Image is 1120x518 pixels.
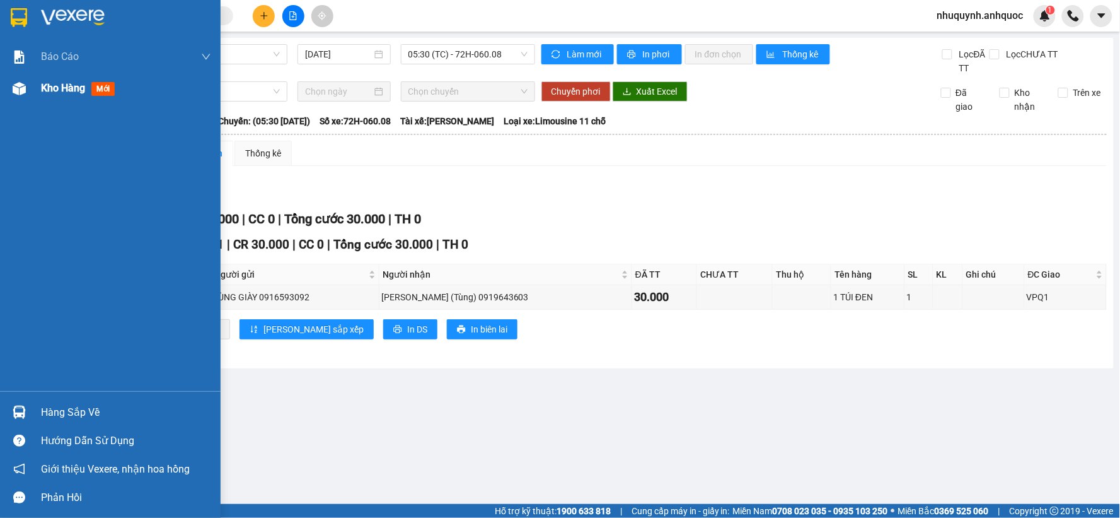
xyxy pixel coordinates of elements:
th: Tên hàng [831,264,905,285]
span: Loại xe: Limousine 11 chỗ [504,114,606,128]
span: CC 0 [299,237,324,252]
span: message [13,492,25,503]
img: warehouse-icon [13,406,26,419]
div: Thống kê [245,146,281,160]
span: ⚪️ [891,509,895,514]
span: CR 30.000 [233,237,289,252]
strong: 1900 633 818 [557,506,611,516]
span: Đã giao [951,86,990,114]
th: KL [933,264,963,285]
button: printerIn DS [383,319,437,339]
button: sort-ascending[PERSON_NAME] sắp xếp [240,319,374,339]
div: 1 [907,290,931,304]
span: Cung cấp máy in - giấy in: [632,504,730,518]
span: In biên lai [471,322,507,336]
span: sync [551,50,562,60]
th: Thu hộ [773,264,831,285]
th: CHƯA TT [697,264,773,285]
div: [PERSON_NAME] (Tùng) 0919643603 [381,290,630,304]
span: Miền Nam [733,504,888,518]
button: syncLàm mới [541,44,614,64]
button: printerIn phơi [617,44,682,64]
span: Báo cáo [41,49,79,64]
span: TH 0 [442,237,468,252]
strong: 0708 023 035 - 0935 103 250 [773,506,888,516]
strong: 0369 525 060 [935,506,989,516]
button: bar-chartThống kê [756,44,830,64]
img: icon-new-feature [1039,10,1051,21]
span: down [201,52,211,62]
sup: 1 [1046,6,1055,15]
span: plus [260,11,268,20]
span: ĐC Giao [1028,268,1094,281]
span: | [227,237,230,252]
button: caret-down [1090,5,1112,27]
button: aim [311,5,333,27]
div: 1 TÚI ĐEN [833,290,903,304]
span: Chuyến: (05:30 [DATE]) [218,114,310,128]
span: download [623,87,632,97]
span: Lọc CHƯA TT [1002,47,1060,61]
div: Hàng sắp về [41,403,211,422]
span: CC 0 [248,211,275,227]
span: Làm mới [567,47,604,61]
img: warehouse-icon [13,82,26,95]
span: printer [457,325,466,335]
button: file-add [282,5,304,27]
span: Giới thiệu Vexere, nhận hoa hồng [41,461,190,477]
span: aim [318,11,326,20]
span: Kho nhận [1010,86,1049,114]
span: printer [627,50,638,60]
span: Tổng cước 30.000 [284,211,385,227]
img: solution-icon [13,50,26,64]
span: Số xe: 72H-060.08 [320,114,391,128]
span: | [436,237,439,252]
span: | [278,211,281,227]
span: Xuất Excel [637,85,678,98]
span: file-add [289,11,297,20]
div: Phản hồi [41,488,211,507]
span: 05:30 (TC) - 72H-060.08 [408,45,528,64]
span: | [242,211,245,227]
span: Thống kê [782,47,820,61]
span: bar-chart [766,50,777,60]
button: Chuyển phơi [541,81,611,102]
span: Kho hàng [41,82,85,94]
span: Hỗ trợ kỹ thuật: [495,504,611,518]
button: downloadXuất Excel [613,81,688,102]
div: VPQ1 [1027,290,1104,304]
span: 1 [1048,6,1053,15]
span: Tổng cước 30.000 [333,237,433,252]
span: | [998,504,1000,518]
span: Tài xế: [PERSON_NAME] [400,114,494,128]
div: Hướng dẫn sử dụng [41,432,211,450]
span: | [388,211,391,227]
span: printer [393,325,402,335]
span: [PERSON_NAME] sắp xếp [263,322,364,336]
span: Người nhận [383,268,619,281]
div: 30.000 [634,288,695,306]
span: In DS [407,322,427,336]
span: Người gửi [215,268,366,281]
span: In phơi [643,47,672,61]
span: | [292,237,296,252]
span: nhuquynh.anhquoc [927,8,1034,23]
th: Ghi chú [963,264,1025,285]
span: | [620,504,622,518]
th: ĐÃ TT [632,264,697,285]
span: notification [13,463,25,475]
img: logo-vxr [11,8,27,27]
span: sort-ascending [250,325,258,335]
span: Lọc ĐÃ TT [954,47,990,75]
button: printerIn biên lai [447,319,517,339]
th: SL [905,264,933,285]
span: copyright [1050,507,1059,515]
span: caret-down [1096,10,1107,21]
img: phone-icon [1068,10,1079,21]
span: Chọn chuyến [408,82,528,101]
span: mới [91,82,115,96]
span: question-circle [13,435,25,447]
span: TH 0 [395,211,421,227]
div: TÙNG GIÀY 0916593092 [214,290,377,304]
input: Chọn ngày [305,85,371,98]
